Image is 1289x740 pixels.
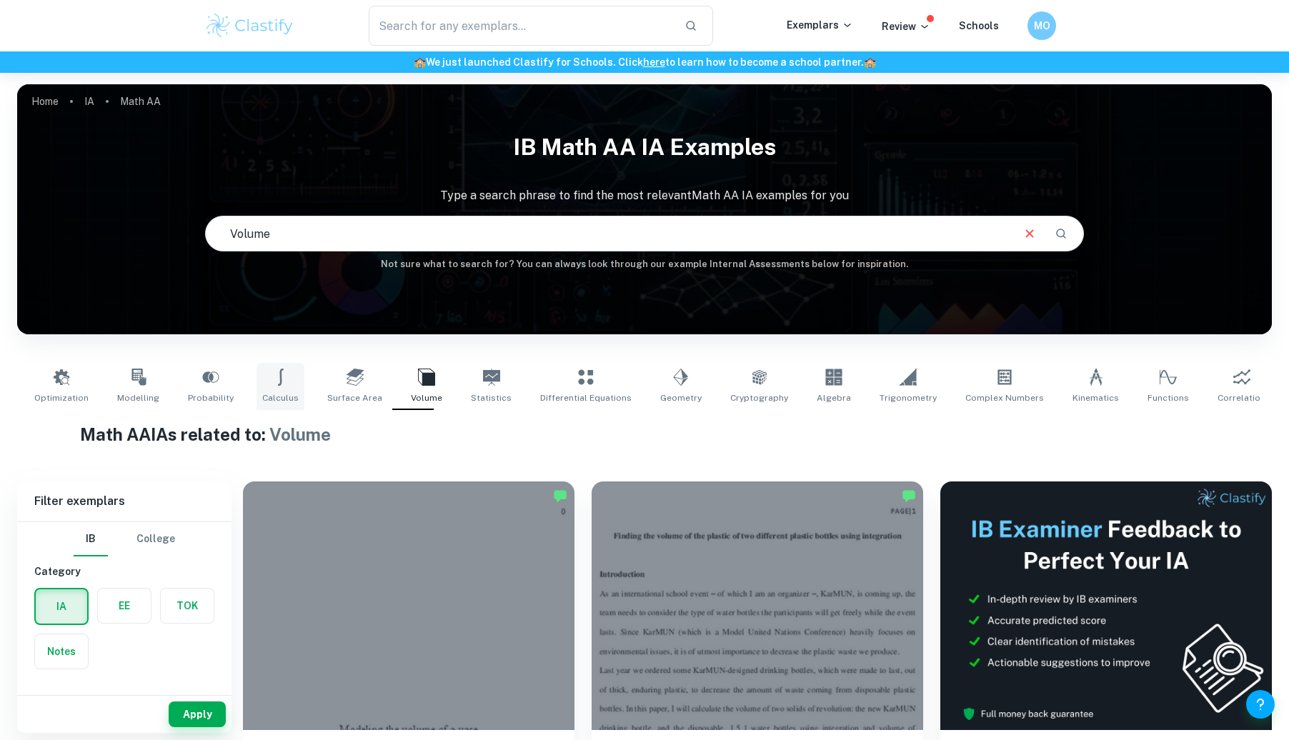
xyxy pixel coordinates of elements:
span: Trigonometry [880,391,937,404]
h6: Filter exemplars [17,481,232,521]
span: Correlation [1218,391,1265,404]
span: Statistics [471,391,512,404]
span: Optimization [34,391,89,404]
button: MO [1027,11,1056,40]
span: Geometry [660,391,702,404]
span: 🏫 [864,56,876,68]
img: Clastify logo [204,11,295,40]
h1: IB Math AA IA examples [17,124,1272,170]
h6: Not sure what to search for? You can always look through our example Internal Assessments below f... [17,257,1272,271]
span: Modelling [117,391,159,404]
input: E.g. modelling a logo, player arrangements, shape of an egg... [206,214,1010,254]
span: Volume [269,424,331,444]
p: Math AA [120,94,161,109]
button: IB [74,522,108,556]
h6: We just launched Clastify for Schools. Click to learn how to become a school partner. [3,54,1286,70]
button: IA [36,589,87,624]
span: Functions [1148,391,1189,404]
a: IA [84,91,94,111]
img: Marked [902,489,916,503]
button: Clear [1016,220,1043,247]
div: Filter type choice [74,522,175,556]
span: Volume [411,391,442,404]
p: Review [882,19,930,34]
span: Algebra [817,391,851,404]
button: Apply [169,701,226,727]
h6: Subject [34,686,214,702]
span: Complex Numbers [965,391,1044,404]
p: Exemplars [787,17,853,33]
span: Cryptography [730,391,788,404]
span: Kinematics [1072,391,1119,404]
span: Calculus [262,391,299,404]
button: Notes [35,634,88,669]
h6: Category [34,564,214,579]
img: Thumbnail [940,481,1272,730]
span: Surface Area [327,391,382,404]
img: Marked [553,489,567,503]
span: Differential Equations [540,391,632,404]
h1: Math AA IAs related to: [80,421,1209,447]
a: Home [31,91,59,111]
span: 🏫 [414,56,426,68]
button: Search [1049,221,1073,246]
button: EE [98,589,151,623]
input: Search for any exemplars... [369,6,673,46]
a: here [643,56,665,68]
p: Type a search phrase to find the most relevant Math AA IA examples for you [17,187,1272,204]
button: Help and Feedback [1246,690,1275,719]
button: College [136,522,175,556]
h6: MO [1034,18,1050,34]
a: Schools [959,20,999,31]
span: Probability [188,391,234,404]
button: TOK [161,589,214,623]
